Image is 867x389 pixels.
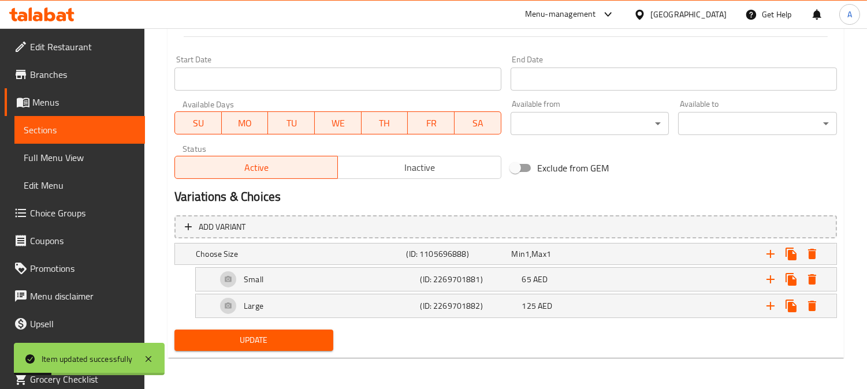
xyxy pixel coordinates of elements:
a: Full Menu View [14,144,145,171]
div: ​ [678,112,837,135]
div: Expand [196,294,836,317]
span: AED [533,272,548,287]
div: [GEOGRAPHIC_DATA] [650,8,727,21]
div: ​ [511,112,669,135]
span: A [847,8,852,21]
span: Add variant [199,220,245,234]
span: Min [512,246,525,261]
button: Clone choice group [781,244,802,264]
button: Add new choice [760,269,781,290]
a: Edit Restaurant [5,33,145,61]
button: Inactive [337,156,501,179]
span: AED [538,298,552,313]
h5: Small [244,274,263,285]
button: Add variant [174,215,837,239]
span: Choice Groups [30,206,136,220]
button: Add new choice [760,296,781,316]
button: Clone new choice [781,296,802,316]
a: Menu disclaimer [5,282,145,310]
button: Clone new choice [781,269,802,290]
a: Sections [14,116,145,144]
a: Coupons [5,227,145,255]
button: TU [268,111,315,134]
div: Expand [175,244,836,264]
button: Add new choice group [760,244,781,264]
button: Active [174,156,338,179]
div: Expand [196,268,836,291]
button: WE [315,111,362,134]
span: TH [366,115,404,132]
button: Delete Small [802,269,823,290]
span: Coupons [30,234,136,248]
span: 125 [522,298,536,313]
span: Edit Menu [24,178,136,192]
span: 65 [522,272,531,287]
span: Edit Restaurant [30,40,136,54]
button: Delete Large [802,296,823,316]
span: Menus [32,95,136,109]
span: Branches [30,68,136,81]
h5: (ID: 2269701881) [420,274,517,285]
span: Promotions [30,261,136,275]
span: Full Menu View [24,151,136,164]
span: FR [412,115,450,132]
button: Update [174,330,333,351]
button: SA [455,111,501,134]
div: Item updated successfully [42,353,132,365]
span: Max [531,246,546,261]
span: Update [184,333,324,347]
div: Menu-management [525,8,596,21]
span: Exclude from GEM [538,161,609,175]
h5: Choose Size [196,248,401,260]
span: 1 [525,246,530,261]
span: WE [319,115,357,132]
h5: (ID: 1105696888) [406,248,507,260]
span: Upsell [30,317,136,331]
span: Inactive [343,159,496,176]
button: Delete Choose Size [802,244,823,264]
span: Grocery Checklist [30,372,136,386]
button: SU [174,111,222,134]
h5: Large [244,300,263,312]
div: , [512,248,612,260]
button: TH [362,111,408,134]
button: MO [222,111,269,134]
a: Menus [5,88,145,116]
a: Coverage Report [5,338,145,365]
h2: Variations & Choices [174,188,837,205]
a: Edit Menu [14,171,145,199]
span: TU [273,115,310,132]
a: Branches [5,61,145,88]
a: Choice Groups [5,199,145,227]
a: Promotions [5,255,145,282]
span: Sections [24,123,136,137]
span: SA [459,115,497,132]
a: Upsell [5,310,145,338]
button: FR [408,111,455,134]
span: MO [226,115,264,132]
span: 1 [546,246,551,261]
span: Active [180,159,333,176]
span: SU [180,115,217,132]
h5: (ID: 2269701882) [420,300,517,312]
span: Menu disclaimer [30,289,136,303]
